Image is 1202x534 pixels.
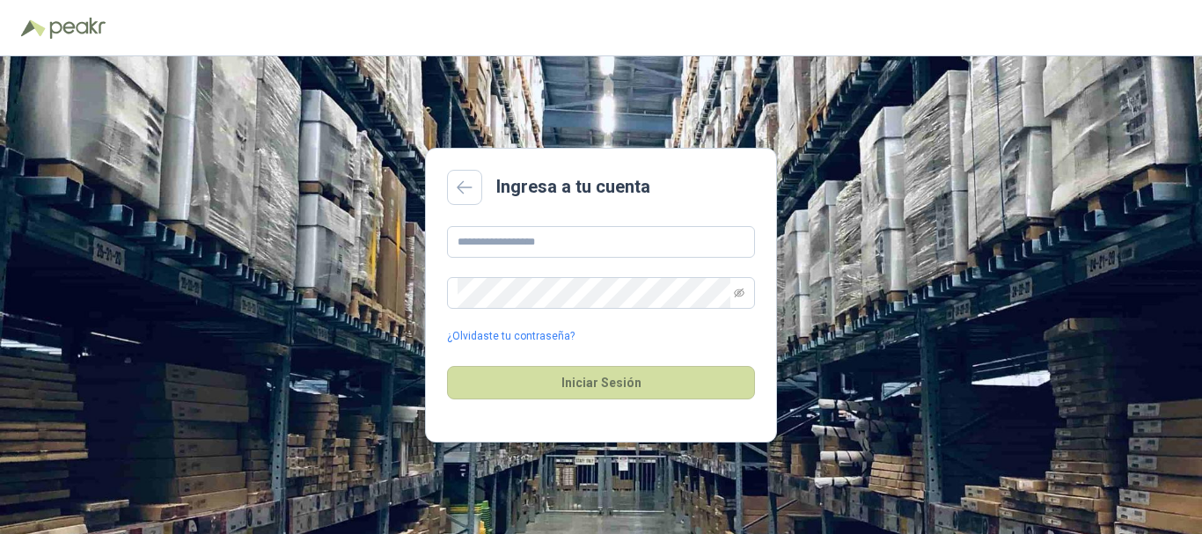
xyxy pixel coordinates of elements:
button: Iniciar Sesión [447,366,755,399]
h2: Ingresa a tu cuenta [496,173,650,201]
span: eye-invisible [734,288,744,298]
img: Peakr [49,18,106,39]
img: Logo [21,19,46,37]
a: ¿Olvidaste tu contraseña? [447,328,575,345]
